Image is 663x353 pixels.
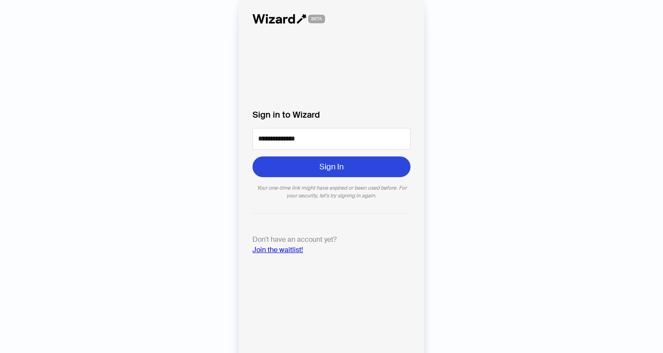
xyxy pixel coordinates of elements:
span: BETA [308,15,325,23]
a: Join the waitlist! [253,245,303,254]
span: Sign In [319,162,344,172]
button: Sign In [253,156,410,177]
label: Sign in to Wizard [253,108,410,121]
div: Your one-time link might have expired or been used before. For your security, let's try signing i... [253,184,410,200]
p: Don't have an account yet? [253,234,410,255]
